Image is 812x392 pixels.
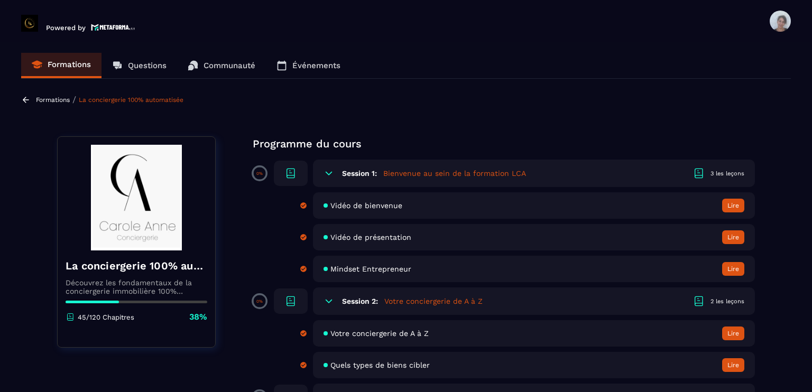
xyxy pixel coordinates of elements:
span: / [72,95,76,105]
img: logo-branding [21,15,38,32]
span: Quels types de biens cibler [330,361,430,369]
button: Lire [722,262,744,276]
p: Communauté [204,61,255,70]
p: Découvrez les fondamentaux de la conciergerie immobilière 100% automatisée. Cette formation est c... [66,278,207,295]
a: Formations [21,53,101,78]
p: Questions [128,61,167,70]
button: Lire [722,230,744,244]
div: 3 les leçons [710,170,744,178]
div: 2 les leçons [710,297,744,305]
span: Votre conciergerie de A à Z [330,329,429,338]
button: Lire [722,326,744,340]
img: logo [91,23,135,32]
span: Mindset Entrepreneur [330,265,411,273]
h6: Session 1: [342,169,377,178]
p: 45/120 Chapitres [78,313,134,321]
h4: La conciergerie 100% automatisée [66,258,207,273]
button: Lire [722,358,744,372]
h5: Bienvenue au sein de la formation LCA [383,168,526,179]
p: 38% [189,311,207,323]
p: Événements [292,61,340,70]
p: Formations [48,60,91,69]
a: Formations [36,96,70,104]
a: Questions [101,53,177,78]
p: 0% [256,299,263,304]
h6: Session 2: [342,297,378,305]
p: Powered by [46,24,86,32]
p: Programme du cours [253,136,755,151]
button: Lire [722,199,744,212]
a: Événements [266,53,351,78]
span: Vidéo de présentation [330,233,411,241]
a: Communauté [177,53,266,78]
p: 0% [256,171,263,176]
h5: Votre conciergerie de A à Z [384,296,483,306]
a: La conciergerie 100% automatisée [79,96,183,104]
img: banner [66,145,207,250]
span: Vidéo de bienvenue [330,201,402,210]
